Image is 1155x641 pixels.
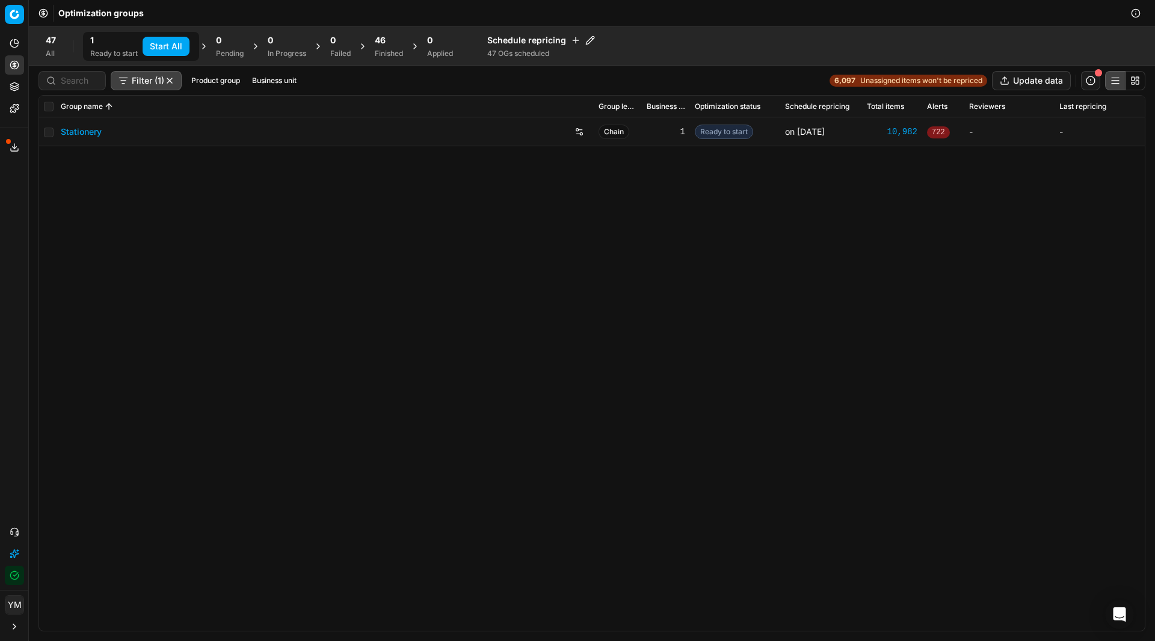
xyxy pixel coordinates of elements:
span: Alerts [927,102,947,111]
span: 0 [216,34,221,46]
span: Optimization groups [58,7,144,19]
a: 10,982 [867,126,917,138]
span: Business unit [647,102,685,111]
h4: Schedule repricing [487,34,595,46]
span: Schedule repricing [785,102,849,111]
span: Total items [867,102,904,111]
a: 6,097Unassigned items won't be repriced [830,75,987,87]
div: 1 [647,126,685,138]
span: Chain [599,125,629,139]
button: Sorted by Group name ascending [103,101,115,113]
span: 0 [330,34,336,46]
div: Finished [375,49,403,58]
span: 1 [90,34,94,46]
td: - [1055,117,1145,146]
span: 0 [427,34,433,46]
span: 47 [46,34,56,46]
button: Business unit [247,73,301,88]
div: Failed [330,49,351,58]
strong: 6,097 [834,76,855,85]
span: on [DATE] [785,126,825,137]
span: Group level [599,102,637,111]
button: Filter (1) [111,71,182,90]
a: Stationery [61,126,102,138]
span: Unassigned items won't be repriced [860,76,982,85]
div: Ready to start [90,49,138,58]
button: Update data [992,71,1071,90]
input: Search [61,75,98,87]
div: Applied [427,49,453,58]
span: YM [5,596,23,614]
div: In Progress [268,49,306,58]
nav: breadcrumb [58,7,144,19]
span: Last repricing [1059,102,1106,111]
div: Open Intercom Messenger [1105,600,1134,629]
span: Ready to start [695,125,753,139]
div: Pending [216,49,244,58]
div: All [46,49,56,58]
td: - [964,117,1055,146]
span: 722 [927,126,950,138]
button: Product group [186,73,245,88]
span: Optimization status [695,102,760,111]
div: 47 OGs scheduled [487,49,595,58]
span: Group name [61,102,103,111]
button: YM [5,595,24,615]
span: Reviewers [969,102,1005,111]
span: 0 [268,34,273,46]
button: Start All [143,37,189,56]
span: 46 [375,34,386,46]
